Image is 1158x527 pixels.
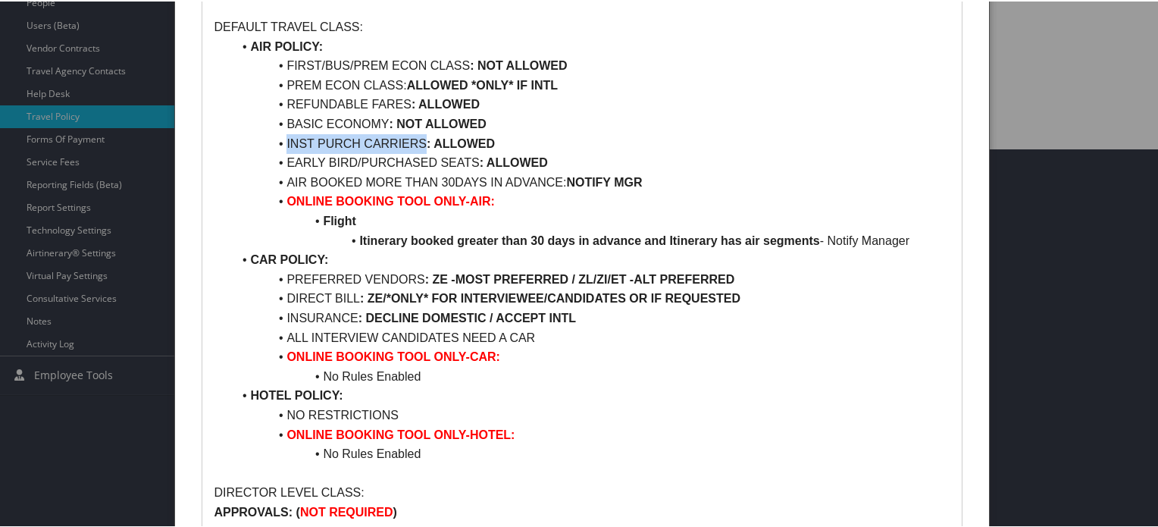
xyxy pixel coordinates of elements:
strong: ONLINE BOOKING TOOL ONLY-AIR: [286,193,494,206]
strong: Itinerary booked greater than 30 days in advance and Itinerary has air segments [359,233,819,246]
li: EARLY BIRD/PURCHASED SEATS [232,152,950,171]
strong: NOT REQUIRED [300,504,393,517]
strong: ONLINE BOOKING TOOL ONLY-HOTEL: [286,427,515,440]
p: DEFAULT TRAVEL CLASS: [214,16,950,36]
li: FIRST/BUS/PREM ECON CLASS [232,55,950,74]
strong: Flight [323,213,356,226]
strong: ALLOWED *ONLY* IF INTL [407,77,558,90]
li: BASIC ECONOMY [232,113,950,133]
li: No Rules Enabled [232,365,950,385]
strong: ) [393,504,397,517]
strong: AIR POLICY: [250,39,323,52]
strong: NOTIFY MGR [566,174,642,187]
li: ALL INTERVIEW CANDIDATES NEED A CAR [232,327,950,347]
li: INST PURCH CARRIERS [232,133,950,152]
strong: HOTEL POLICY: [250,387,343,400]
li: PREFERRED VENDORS [232,268,950,288]
strong: : ALLOWED [427,136,495,149]
strong: : [358,310,362,323]
strong: : ZE/*ONLY* FOR INTERVIEWEE/CANDIDATES OR IF REQUESTED [360,290,740,303]
li: NO RESTRICTIONS [232,404,950,424]
p: DIRECTOR LEVEL CLASS: [214,482,950,501]
strong: : NOT ALLOWED [470,58,567,71]
li: - Notify Manager [232,230,950,249]
strong: : NOT ALLOWED [390,116,487,129]
strong: DECLINE DOMESTIC / ACCEPT INTL [365,310,576,323]
strong: : ALLOWED [480,155,548,168]
li: DIRECT BILL [232,287,950,307]
strong: CAR POLICY: [250,252,328,265]
li: INSURANCE [232,307,950,327]
strong: ONLINE BOOKING TOOL ONLY-CAR: [286,349,500,362]
li: AIR BOOKED MORE THAN 30DAYS IN ADVANCE: [232,171,950,191]
strong: : ALLOWED [412,96,480,109]
strong: APPROVALS: [214,504,293,517]
strong: ( [296,504,300,517]
li: No Rules Enabled [232,443,950,463]
li: PREM ECON CLASS: [232,74,950,94]
strong: : ZE -MOST PREFERRED / ZL/ZI/ET -ALT PREFERRED [425,271,735,284]
li: REFUNDABLE FARES [232,93,950,113]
